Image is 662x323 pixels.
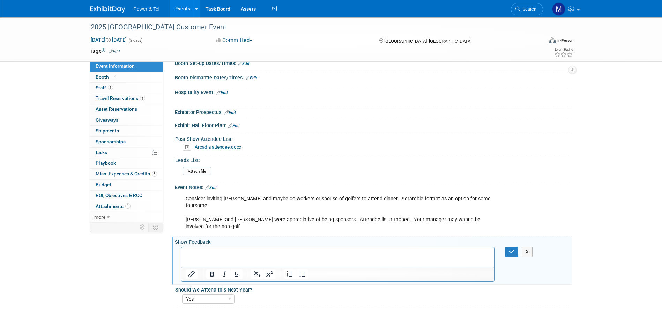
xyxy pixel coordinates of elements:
[205,185,217,190] a: Edit
[90,137,163,147] a: Sponsorships
[231,269,243,279] button: Underline
[140,96,145,101] span: 1
[90,93,163,104] a: Travel Reservations1
[96,117,118,123] span: Giveaways
[186,269,198,279] button: Insert/edit link
[214,37,255,44] button: Committed
[175,134,569,143] div: Post Show Attendee List:
[96,95,145,101] span: Travel Reservations
[90,126,163,136] a: Shipments
[511,3,543,15] a: Search
[552,2,565,16] img: Michael Mackeben
[175,107,572,116] div: Exhibitor Prospectus:
[251,269,263,279] button: Subscript
[296,269,308,279] button: Bullet list
[183,145,194,150] a: Delete attachment?
[206,269,218,279] button: Bold
[134,6,159,12] span: Power & Tel
[557,38,573,43] div: In-Person
[216,90,228,95] a: Edit
[90,48,120,55] td: Tags
[136,223,149,232] td: Personalize Event Tab Strip
[96,182,111,187] span: Budget
[384,38,471,44] span: [GEOGRAPHIC_DATA], [GEOGRAPHIC_DATA]
[96,106,137,112] span: Asset Reservations
[90,83,163,93] a: Staff1
[175,155,569,164] div: Leads List:
[95,150,107,155] span: Tasks
[502,36,574,47] div: Event Format
[554,48,573,51] div: Event Rating
[125,203,131,209] span: 1
[218,269,230,279] button: Italic
[90,6,125,13] img: ExhibitDay
[88,21,533,34] div: 2025 [GEOGRAPHIC_DATA] Customer Event
[90,212,163,223] a: more
[96,128,119,134] span: Shipments
[181,192,495,234] div: Consider inviting [PERSON_NAME] and maybe co-workers or spouse of golfers to attend dinner. Scram...
[520,7,536,12] span: Search
[175,72,572,81] div: Booth Dismantle Dates/Times:
[175,87,572,96] div: Hospitality Event:
[175,58,572,67] div: Booth Set-up Dates/Times:
[105,37,112,43] span: to
[109,49,120,54] a: Edit
[90,104,163,115] a: Asset Reservations
[90,148,163,158] a: Tasks
[96,63,135,69] span: Event Information
[522,247,533,257] button: X
[90,180,163,190] a: Budget
[96,171,157,177] span: Misc. Expenses & Credits
[96,160,116,166] span: Playbook
[175,285,569,293] div: Should We Attend this Next Year?:
[246,76,257,80] a: Edit
[90,37,127,43] span: [DATE] [DATE]
[96,74,117,80] span: Booth
[152,171,157,177] span: 3
[175,237,572,245] div: Show Feedback:
[228,123,240,128] a: Edit
[224,110,236,115] a: Edit
[263,269,275,279] button: Superscript
[284,269,296,279] button: Numbered list
[94,214,105,220] span: more
[90,72,163,82] a: Booth
[90,169,163,179] a: Misc. Expenses & Credits3
[175,120,572,129] div: Exhibit Hall Floor Plan:
[181,247,494,267] iframe: Rich Text Area
[90,61,163,72] a: Event Information
[238,61,250,66] a: Edit
[195,144,241,150] a: Arcadia attendee.docx
[96,203,131,209] span: Attachments
[108,85,113,90] span: 1
[90,158,163,168] a: Playbook
[96,139,126,144] span: Sponsorships
[90,201,163,212] a: Attachments1
[90,115,163,125] a: Giveaways
[175,182,572,191] div: Event Notes:
[96,193,142,198] span: ROI, Objectives & ROO
[148,223,163,232] td: Toggle Event Tabs
[128,38,143,43] span: (2 days)
[549,37,556,43] img: Format-Inperson.png
[96,85,113,91] span: Staff
[90,191,163,201] a: ROI, Objectives & ROO
[112,75,116,79] i: Booth reservation complete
